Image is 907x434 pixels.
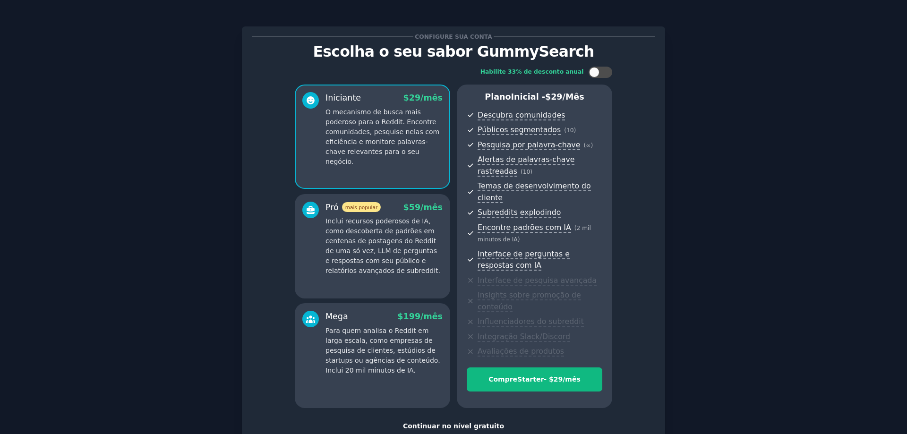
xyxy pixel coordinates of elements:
font: Insights sobre promoção de conteúdo [478,290,581,311]
font: ( [583,142,586,149]
font: /mês [420,93,443,102]
font: /mês [563,375,581,383]
font: mais popular [345,204,377,210]
font: ∞ [586,142,590,149]
font: Iniciante [325,93,361,102]
button: CompreStarter- $29/mês [467,367,602,391]
font: 29 [551,92,562,102]
font: Encontre padrões com IA [478,223,571,232]
font: Starter [517,375,544,383]
font: ) [574,127,576,134]
font: ( [574,225,577,231]
font: Inclui recursos poderosos de IA, como descoberta de padrões em centenas de postagens do Reddit de... [325,217,440,274]
font: Inicial - [511,92,545,102]
font: Pesquisa por palavra-chave [478,140,580,149]
font: Descubra comunidades [478,111,565,119]
font: Interface de perguntas e respostas com IA [478,249,570,270]
font: Avaliações de produtos [478,347,564,356]
font: Escolha o seu sabor GummySearch [313,43,594,60]
font: Subreddits explodindo [478,208,561,217]
font: Interface de pesquisa avançada [478,276,597,285]
font: O mecanismo de busca mais poderoso para o Reddit. Encontre comunidades, pesquise nelas com eficiê... [325,108,439,165]
font: 199 [403,312,421,321]
font: ( [564,127,566,134]
font: Para quem analisa o Reddit em larga escala, como empresas de pesquisa de clientes, estúdios de st... [325,327,440,374]
font: ) [518,236,520,243]
font: $ [545,92,551,102]
font: 2 mil minutos de IA [478,225,591,243]
font: Influenciadores do subreddit [478,317,584,326]
font: Mega [325,312,348,321]
font: 29 [409,93,420,102]
font: /mês [563,92,584,102]
font: Plano [485,92,511,102]
font: 10 [523,169,531,175]
font: Alertas de palavras-chave rastreadas [478,155,574,176]
font: Temas de desenvolvimento do cliente [478,181,591,202]
font: ( [521,169,523,175]
font: /mês [420,203,443,212]
font: Habilite 33% de desconto anual [480,68,584,75]
font: Pró [325,203,339,212]
font: Públicos segmentados [478,125,561,134]
font: $ [403,203,409,212]
font: ) [590,142,593,149]
font: - $ [544,375,553,383]
font: ) [530,169,532,175]
font: 29 [554,375,563,383]
font: Continuar no nível gratuito [403,422,504,430]
font: 10 [566,127,574,134]
font: Compre [488,375,517,383]
font: $ [397,312,403,321]
font: Configure sua conta [415,34,492,40]
font: 59 [409,203,420,212]
font: /mês [420,312,443,321]
font: Integração Slack/Discord [478,332,570,341]
font: $ [403,93,409,102]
